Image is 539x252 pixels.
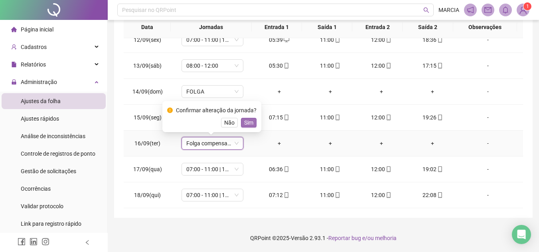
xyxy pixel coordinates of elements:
[167,107,173,113] span: exclamation-circle
[311,35,349,44] div: 11:00
[252,16,302,38] th: Entrada 1
[311,87,349,96] div: +
[283,37,289,43] span: desktop
[133,166,162,172] span: 17/09(qua)
[311,113,349,122] div: 11:00
[241,118,257,127] button: Sim
[11,62,17,67] span: file
[385,37,391,43] span: mobile
[502,6,509,14] span: bell
[186,163,239,175] span: 07:00 - 11:00 | 12:00 - 16:00
[334,166,340,172] span: mobile
[403,16,453,38] th: Saída 2
[41,238,49,246] span: instagram
[436,63,443,68] span: mobile
[436,37,443,43] span: mobile
[11,27,17,32] span: home
[523,2,531,10] sup: Atualize o seu contato no menu Meus Dados
[244,118,253,127] span: Sim
[260,165,298,174] div: 06:36
[186,137,239,149] span: Folga compensatória
[464,61,511,70] div: -
[291,235,308,241] span: Versão
[260,113,298,122] div: 07:15
[21,44,47,50] span: Cadastros
[362,113,401,122] div: 12:00
[21,79,57,85] span: Administração
[132,88,163,95] span: 14/09(dom)
[176,106,257,115] div: Confirmar alteração da jornada?
[134,140,160,147] span: 16/09(ter)
[134,37,161,43] span: 12/09(sex)
[124,16,171,38] th: Data
[484,6,492,14] span: mail
[186,60,239,72] span: 08:00 - 12:00
[260,87,298,96] div: +
[21,115,59,122] span: Ajustes rápidos
[21,168,76,174] span: Gestão de solicitações
[526,4,529,9] span: 1
[464,35,511,44] div: -
[436,115,443,120] span: mobile
[436,166,443,172] span: mobile
[224,118,235,127] span: Não
[413,165,452,174] div: 19:02
[186,34,239,46] span: 07:00 - 11:00 | 12:00 - 16:00
[467,6,474,14] span: notification
[413,87,452,96] div: +
[413,191,452,199] div: 22:08
[352,16,403,38] th: Entrada 2
[464,113,511,122] div: -
[438,6,459,14] span: MARCIA
[21,26,53,33] span: Página inicial
[134,114,162,121] span: 15/09(seg)
[464,139,511,148] div: -
[133,63,162,69] span: 13/09(sáb)
[385,166,391,172] span: mobile
[512,225,531,244] div: Open Intercom Messenger
[362,61,401,70] div: 12:00
[334,192,340,198] span: mobile
[186,189,239,201] span: 07:00 - 11:00 | 12:00 - 16:00
[311,61,349,70] div: 11:00
[464,87,511,96] div: -
[413,113,452,122] div: 19:26
[21,186,51,192] span: Ocorrências
[260,139,298,148] div: +
[334,63,340,68] span: mobile
[283,166,289,172] span: mobile
[11,44,17,50] span: user-add
[517,4,529,16] img: 94789
[11,79,17,85] span: lock
[21,98,61,104] span: Ajustes da folha
[283,115,289,120] span: mobile
[221,118,238,127] button: Não
[362,139,401,148] div: +
[85,240,90,245] span: left
[260,35,298,44] div: 05:39
[21,61,46,68] span: Relatórios
[385,115,391,120] span: mobile
[385,192,391,198] span: mobile
[108,224,539,252] footer: QRPoint © 2025 - 2.93.1 -
[171,16,252,38] th: Jornadas
[362,87,401,96] div: +
[464,165,511,174] div: -
[260,191,298,199] div: 07:12
[311,139,349,148] div: +
[362,35,401,44] div: 12:00
[413,139,452,148] div: +
[30,238,38,246] span: linkedin
[460,23,511,31] span: Observações
[21,203,63,209] span: Validar protocolo
[311,165,349,174] div: 11:00
[413,61,452,70] div: 17:15
[302,16,352,38] th: Saída 1
[21,133,85,139] span: Análise de inconsistências
[21,150,95,157] span: Controle de registros de ponto
[134,192,161,198] span: 18/09(qui)
[334,37,340,43] span: mobile
[362,165,401,174] div: 12:00
[283,192,289,198] span: mobile
[423,7,429,13] span: search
